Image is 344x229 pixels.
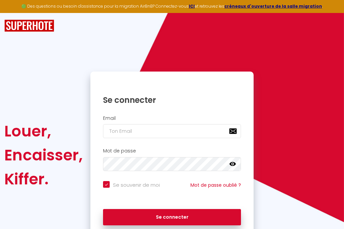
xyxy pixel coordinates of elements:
button: Se connecter [103,209,241,226]
img: SuperHote logo [4,20,54,32]
a: ICI [189,3,195,9]
div: Kiffer. [4,167,83,191]
h2: Mot de passe [103,148,241,154]
h1: Se connecter [103,95,241,105]
h2: Email [103,115,241,121]
a: Mot de passe oublié ? [190,182,241,188]
input: Ton Email [103,124,241,138]
a: créneaux d'ouverture de la salle migration [224,3,322,9]
div: Louer, [4,119,83,143]
div: Encaisser, [4,143,83,167]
